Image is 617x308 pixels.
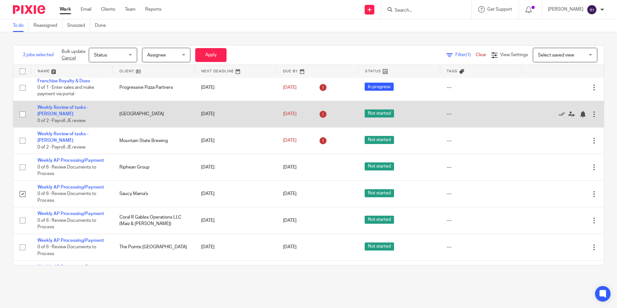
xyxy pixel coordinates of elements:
span: In progress [365,83,394,91]
span: Status [94,53,107,57]
div: --- [447,190,516,197]
span: Not started [365,242,394,251]
td: [DATE] [195,74,277,101]
button: Apply [195,48,227,62]
td: Mountain State Brewing [113,128,195,154]
a: Weekly AP Processing/Payment [37,185,104,190]
p: Bulk update [62,48,86,62]
img: Pixie [13,5,45,14]
span: 0 of 6 · Review Documents to Process [37,245,96,256]
span: Not started [365,162,394,170]
a: Reassigned [34,19,62,32]
img: svg%3E [587,5,597,15]
td: Coral R Gables Operations LLC (Maiz & [PERSON_NAME]) [113,207,195,234]
span: View Settings [500,53,528,57]
div: --- [447,164,516,170]
div: --- [447,217,516,224]
a: Weekly Review of tasks - [PERSON_NAME] [37,105,88,116]
div: --- [447,111,516,117]
a: Weekly Review of tasks - [PERSON_NAME] [37,132,88,143]
td: [DATE] [195,180,277,207]
span: [DATE] [283,139,297,143]
a: Clients [101,6,115,13]
span: (1) [466,53,471,57]
td: The Pointe [GEOGRAPHIC_DATA] [113,234,195,260]
a: Franchise Royalty & Dues [37,79,90,83]
span: 0 of 6 · Review Documents to Process [37,165,96,176]
span: Select saved view [538,53,574,57]
td: Howlin Bird [GEOGRAPHIC_DATA] [113,261,195,287]
span: [DATE] [283,85,297,90]
a: To do [13,19,29,32]
td: [GEOGRAPHIC_DATA] [113,101,195,127]
span: 0 of 6 · Review Documents to Process [37,218,96,230]
span: [DATE] [283,165,297,169]
span: Not started [365,189,394,197]
span: [DATE] [283,112,297,116]
span: 0 of 2 · Payroll JE review [37,145,86,149]
p: [PERSON_NAME] [548,6,583,13]
a: Weekly AP Processing/Payment [37,211,104,216]
div: --- [447,138,516,144]
td: [DATE] [195,128,277,154]
a: Mark as done [559,111,568,117]
td: [DATE] [195,261,277,287]
div: --- [447,84,516,91]
td: Riphean Group [113,154,195,180]
span: [DATE] [283,245,297,249]
a: Reports [145,6,161,13]
td: Progressive Pizza Partners [113,74,195,101]
a: Cancel [62,56,76,60]
span: 0 of 1 · Enter sales and make payment via portal [37,85,94,97]
span: 0 of 2 · Payroll JE review [37,118,86,123]
a: Email [81,6,91,13]
a: Weekly AP Processing/Payment [37,265,104,269]
td: [DATE] [195,234,277,260]
span: Not started [365,216,394,224]
td: [DATE] [195,101,277,127]
a: Weekly AP Processing/Payment [37,238,104,243]
a: Weekly AP Processing/Payment [37,158,104,163]
td: [DATE] [195,207,277,234]
input: Search [394,8,452,14]
a: Done [95,19,111,32]
span: 0 of 6 · Review Documents to Process [37,191,96,203]
span: Filter [455,53,476,57]
a: Work [60,6,71,13]
span: [DATE] [283,192,297,196]
span: 2 jobs selected [23,52,54,58]
div: --- [447,244,516,250]
span: Tags [447,69,458,73]
td: Saucy Mama's [113,180,195,207]
span: Get Support [487,7,512,12]
a: Clear [476,53,486,57]
td: [DATE] [195,154,277,180]
span: Not started [365,109,394,118]
span: Assignee [147,53,166,57]
span: Not started [365,136,394,144]
a: Team [125,6,136,13]
a: Snoozed [67,19,90,32]
span: [DATE] [283,218,297,223]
